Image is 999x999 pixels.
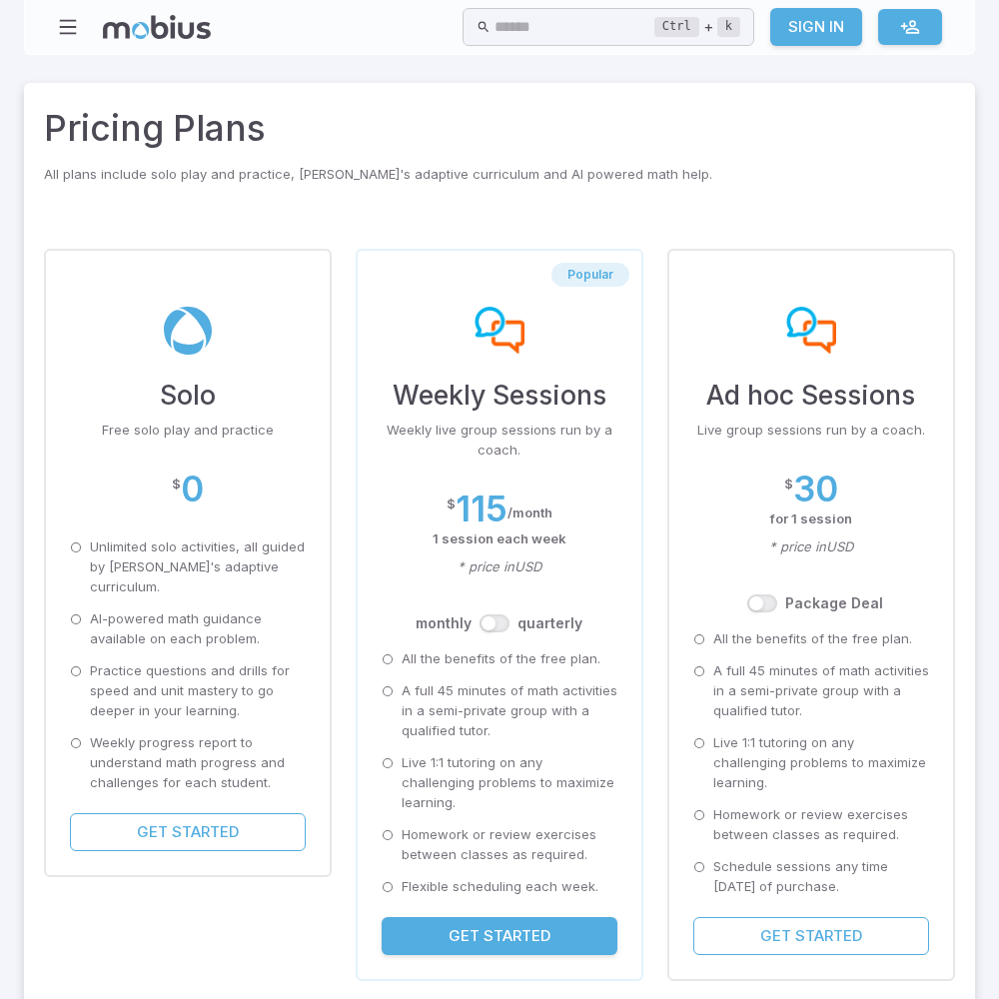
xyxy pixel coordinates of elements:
[402,681,617,741] p: A full 45 minutes of math activities in a semi-private group with a qualified tutor.
[90,661,306,721] p: Practice questions and drills for speed and unit mastery to go deeper in your learning.
[402,649,600,669] p: All the benefits of the free plan.
[402,825,617,865] p: Homework or review exercises between classes as required.
[382,421,617,461] p: Weekly live group sessions run by a coach.
[44,165,955,185] p: All plans include solo play and practice, [PERSON_NAME]'s adaptive curriculum and AI powered math...
[163,307,213,355] img: solo-plan-img
[693,421,929,441] p: Live group sessions run by a coach.
[402,753,617,813] p: Live 1:1 tutoring on any challenging problems to maximize learning.
[70,421,306,441] p: Free solo play and practice
[713,661,929,721] p: A full 45 minutes of math activities in a semi-private group with a qualified tutor.
[717,17,740,37] kbd: k
[475,307,524,355] img: weekly-sessions-plan-img
[382,529,617,549] p: 1 session each week
[90,537,306,597] p: Unlimited solo activities, all guided by [PERSON_NAME]'s adaptive curriculum.
[551,267,629,283] span: Popular
[44,103,955,155] h2: Pricing Plans
[784,475,793,495] p: $
[402,877,598,897] p: Flexible scheduling each week.
[693,537,929,557] p: * price in USD
[693,509,929,529] p: for 1 session
[70,375,306,415] h3: Solo
[507,503,552,523] p: / month
[70,813,306,851] button: Get Started
[654,17,699,37] kbd: Ctrl
[382,557,617,577] p: * price in USD
[713,629,912,649] p: All the benefits of the free plan.
[770,8,862,46] a: Sign In
[181,469,204,509] h2: 0
[786,307,836,355] img: ad-hoc sessions-plan-img
[713,857,929,897] p: Schedule sessions any time [DATE] of purchase.
[654,15,740,39] div: +
[517,613,582,633] label: quarterly
[416,613,472,633] label: month ly
[713,733,929,793] p: Live 1:1 tutoring on any challenging problems to maximize learning.
[382,917,617,955] button: Get Started
[172,475,181,495] p: $
[785,593,883,613] label: Package Deal
[693,375,929,415] h3: Ad hoc Sessions
[713,805,929,845] p: Homework or review exercises between classes as required.
[382,375,617,415] h3: Weekly Sessions
[90,609,306,649] p: AI-powered math guidance available on each problem.
[693,917,929,955] button: Get Started
[793,469,838,509] h2: 30
[90,733,306,793] p: Weekly progress report to understand math progress and challenges for each student.
[447,495,456,514] p: $
[456,489,507,529] h2: 115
